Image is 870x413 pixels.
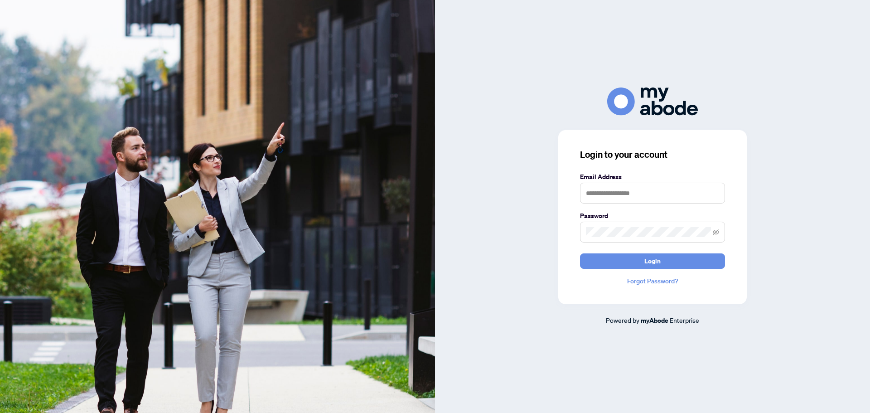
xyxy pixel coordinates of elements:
[580,211,725,221] label: Password
[580,276,725,286] a: Forgot Password?
[713,229,719,235] span: eye-invisible
[606,316,639,324] span: Powered by
[580,148,725,161] h3: Login to your account
[641,316,668,326] a: myAbode
[670,316,699,324] span: Enterprise
[607,87,698,115] img: ma-logo
[580,172,725,182] label: Email Address
[644,254,661,268] span: Login
[580,253,725,269] button: Login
